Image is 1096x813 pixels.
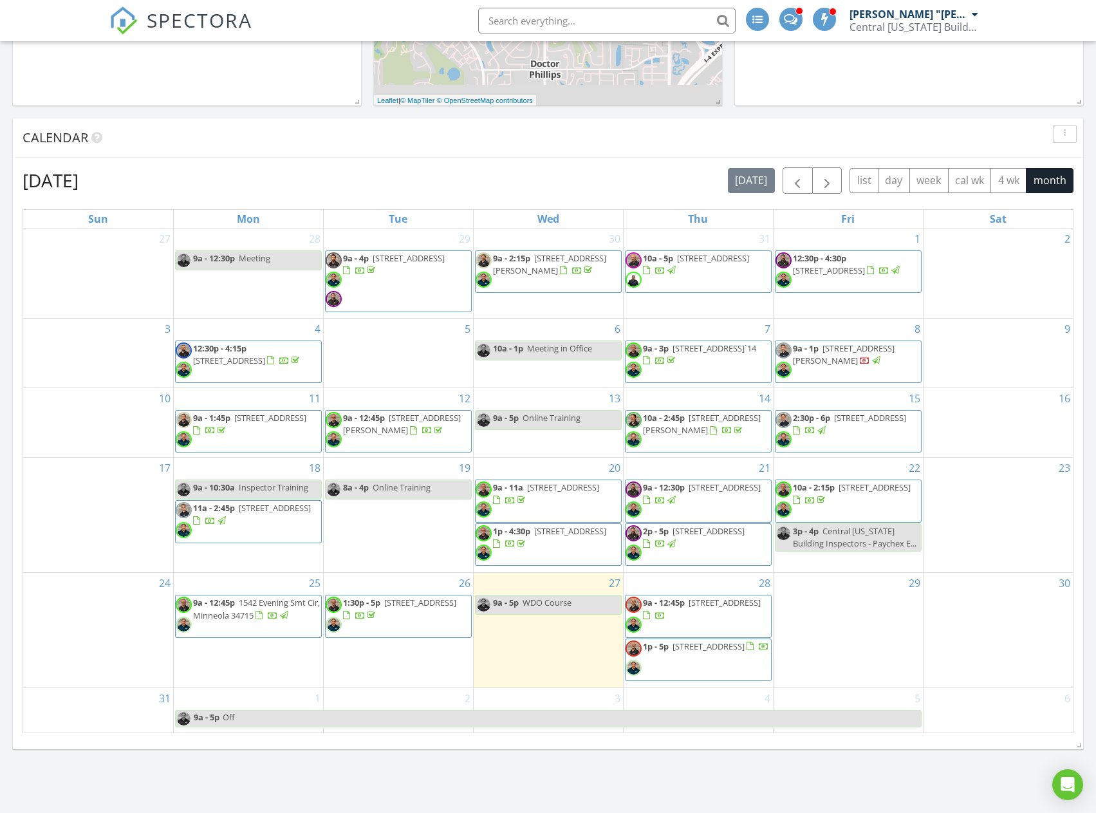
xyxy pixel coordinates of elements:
td: Go to August 30, 2025 [923,573,1073,688]
div: Central Florida Building Inspectors [850,21,978,33]
td: Go to August 15, 2025 [773,388,923,458]
a: Go to August 25, 2025 [306,573,323,593]
img: jay_padilla.png [176,252,192,268]
a: Go to September 4, 2025 [762,688,773,709]
a: 1p - 5p [STREET_ADDRESS] [625,639,772,681]
td: Go to August 18, 2025 [173,458,323,573]
img: jay_padilla.png [476,501,492,518]
a: 9a - 12:45p 1542 Evening Smt Cir, Minneola 34715 [193,597,320,621]
button: cal wk [948,168,992,193]
a: Go to August 16, 2025 [1056,388,1073,409]
a: 9a - 2:15p [STREET_ADDRESS][PERSON_NAME] [475,250,622,293]
a: 11a - 2:45p [STREET_ADDRESS] [193,502,311,526]
span: 9a - 3p [643,342,669,354]
span: [STREET_ADDRESS][PERSON_NAME] [643,412,761,436]
td: Go to September 2, 2025 [323,688,473,733]
img: jay_padilla.png [626,660,642,676]
button: Next month [812,167,842,194]
td: Go to July 28, 2025 [173,229,323,319]
a: Go to August 18, 2025 [306,458,323,478]
img: carl.png [176,412,192,428]
img: The Best Home Inspection Software - Spectora [109,6,138,35]
img: jay_padilla.png [326,617,342,633]
a: 10a - 2:15p [STREET_ADDRESS] [775,480,922,522]
a: 9a - 1p [STREET_ADDRESS][PERSON_NAME] [793,342,895,366]
span: 1p - 5p [643,640,669,652]
td: Go to July 29, 2025 [323,229,473,319]
span: 9a - 2:15p [493,252,530,264]
a: Go to July 30, 2025 [606,229,623,249]
img: anthony.png [326,252,342,268]
a: Go to September 1, 2025 [312,688,323,709]
span: [STREET_ADDRESS] [689,481,761,493]
a: 9a - 12:30p [STREET_ADDRESS] [643,481,761,505]
span: Meeting in Office [527,342,592,354]
img: jay_padilla.png [476,412,492,428]
h2: [DATE] [23,167,79,193]
img: hamza_1.png [776,342,792,359]
a: 12:30p - 4:30p [STREET_ADDRESS] [793,252,902,276]
span: [STREET_ADDRESS]`14 [673,342,756,354]
span: 9a - 10:30a [193,481,235,493]
td: Go to July 27, 2025 [23,229,173,319]
a: Go to August 14, 2025 [756,388,773,409]
a: 9a - 12:45p [STREET_ADDRESS] [625,595,772,637]
span: [STREET_ADDRESS] [677,252,749,264]
a: Go to August 9, 2025 [1062,319,1073,339]
a: Tuesday [386,210,410,228]
td: Go to August 27, 2025 [473,573,623,688]
div: [PERSON_NAME] "[PERSON_NAME]" [PERSON_NAME] [850,8,969,21]
img: img_7352__edited.png [626,272,642,288]
td: Go to August 7, 2025 [623,318,773,388]
a: Sunday [86,210,111,228]
td: Go to September 4, 2025 [623,688,773,733]
a: 1p - 4:30p [STREET_ADDRESS] [475,523,622,566]
td: Go to August 4, 2025 [173,318,323,388]
img: jay_padilla.png [176,362,192,378]
a: 2:30p - 6p [STREET_ADDRESS] [793,412,906,436]
span: Inspector Training [239,481,308,493]
td: Go to August 19, 2025 [323,458,473,573]
a: Go to August 11, 2025 [306,388,323,409]
a: 2:30p - 6p [STREET_ADDRESS] [775,410,922,453]
a: 1p - 5p [STREET_ADDRESS] [643,640,769,652]
a: Go to August 15, 2025 [906,388,923,409]
td: Go to August 11, 2025 [173,388,323,458]
img: jay_padilla.png [326,431,342,447]
img: jay_padilla.png [776,272,792,288]
img: hamza_1.png [776,412,792,428]
span: 1542 Evening Smt Cir, Minneola 34715 [193,597,320,621]
td: Go to August 5, 2025 [323,318,473,388]
td: Go to August 29, 2025 [773,573,923,688]
a: Go to August 6, 2025 [612,319,623,339]
a: 9a - 12:45p [STREET_ADDRESS][PERSON_NAME] [325,410,472,453]
a: Go to August 17, 2025 [156,458,173,478]
a: 9a - 2:15p [STREET_ADDRESS][PERSON_NAME] [493,252,606,276]
a: 10a - 5p [STREET_ADDRESS] [643,252,749,276]
span: Online Training [523,412,581,424]
img: jay_padilla.png [776,431,792,447]
img: jay_padilla.png [326,272,342,288]
span: 1:30p - 5p [343,597,380,608]
td: Go to August 23, 2025 [923,458,1073,573]
td: Go to August 6, 2025 [473,318,623,388]
a: Thursday [685,210,711,228]
a: 10a - 2:45p [STREET_ADDRESS][PERSON_NAME] [625,410,772,453]
span: [STREET_ADDRESS] [234,412,306,424]
img: john.png [626,481,642,498]
a: 1p - 4:30p [STREET_ADDRESS] [493,525,606,549]
a: Go to August 30, 2025 [1056,573,1073,593]
span: 11a - 2:45p [193,502,235,514]
img: jay_padilla.png [176,481,192,498]
img: jay_padilla.png [476,597,492,613]
img: jay_padilla.png [776,501,792,518]
img: jay_padilla.png [176,522,192,538]
td: Go to August 28, 2025 [623,573,773,688]
span: 9a - 1:45p [193,412,230,424]
a: 12:30p - 4:15p [STREET_ADDRESS] [175,341,322,383]
a: © MapTiler [400,97,435,104]
span: [STREET_ADDRESS] [834,412,906,424]
td: Go to August 10, 2025 [23,388,173,458]
a: SPECTORA [109,17,252,44]
a: Go to August 27, 2025 [606,573,623,593]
